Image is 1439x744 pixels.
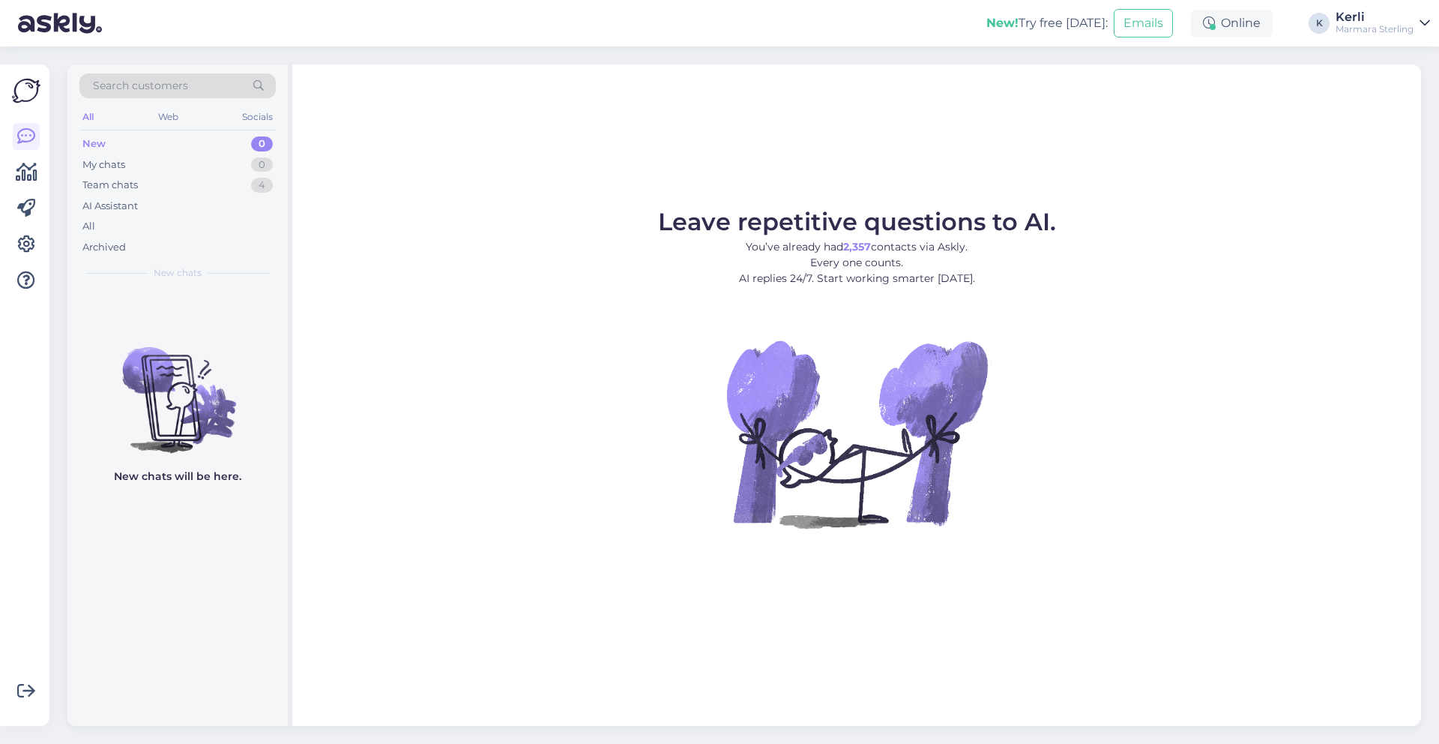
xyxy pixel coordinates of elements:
[251,157,273,172] div: 0
[658,207,1056,236] span: Leave repetitive questions to AI.
[251,136,273,151] div: 0
[93,78,188,94] span: Search customers
[986,14,1108,32] div: Try free [DATE]:
[722,298,992,568] img: No Chat active
[239,107,276,127] div: Socials
[82,178,138,193] div: Team chats
[79,107,97,127] div: All
[82,157,125,172] div: My chats
[82,199,138,214] div: AI Assistant
[1309,13,1330,34] div: K
[1191,10,1273,37] div: Online
[82,240,126,255] div: Archived
[658,239,1056,286] p: You’ve already had contacts via Askly. Every one counts. AI replies 24/7. Start working smarter [...
[12,76,40,105] img: Askly Logo
[114,469,241,484] p: New chats will be here.
[1336,11,1430,35] a: KerliMarmara Sterling
[82,136,106,151] div: New
[251,178,273,193] div: 4
[843,240,871,253] b: 2,357
[155,107,181,127] div: Web
[154,266,202,280] span: New chats
[67,320,288,455] img: No chats
[82,219,95,234] div: All
[1336,11,1414,23] div: Kerli
[986,16,1019,30] b: New!
[1114,9,1173,37] button: Emails
[1336,23,1414,35] div: Marmara Sterling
